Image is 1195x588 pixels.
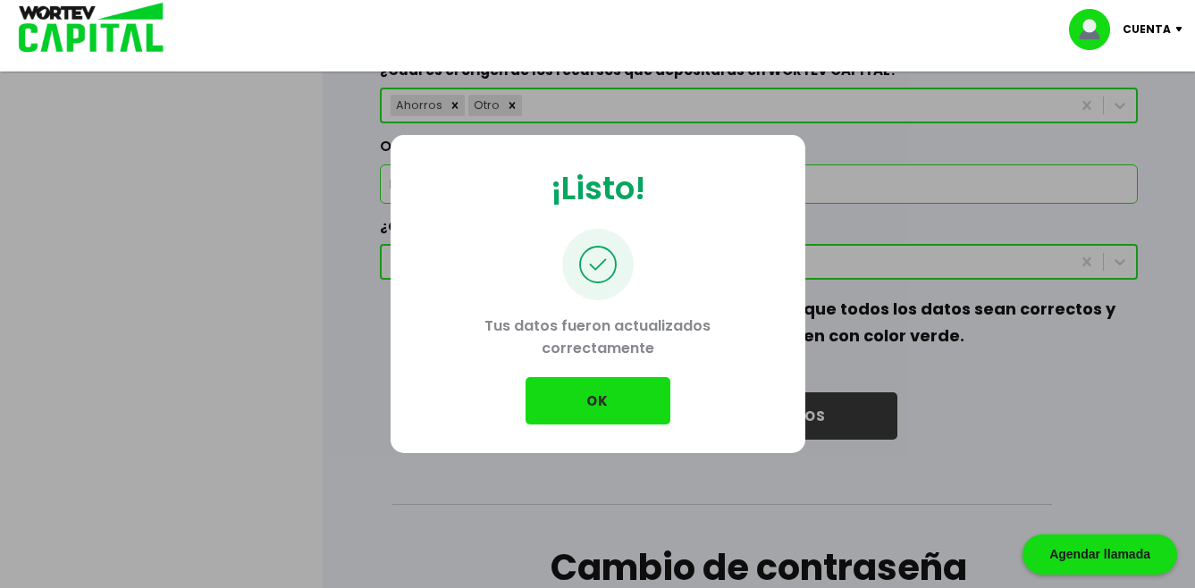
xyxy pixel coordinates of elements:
[551,164,645,213] p: ¡Listo!
[1022,534,1177,575] div: Agendar llamada
[1123,16,1171,43] p: Cuenta
[562,229,634,300] img: palomita
[1171,27,1195,32] img: icon-down
[419,300,777,377] p: Tus datos fueron actualizados correctamente
[1069,9,1123,50] img: profile-image
[526,377,670,424] button: OK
